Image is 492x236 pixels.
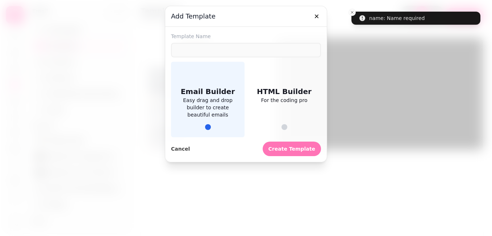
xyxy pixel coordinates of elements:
span: Cancel [171,146,190,151]
span: Create Template [268,146,315,151]
h3: Add Template [171,12,321,21]
button: Create Template [263,142,321,156]
span: HTML Builder [257,86,312,97]
span: For the coding pro [261,97,308,104]
button: Cancel [171,142,190,156]
label: Template Name [171,33,321,40]
span: Easy drag and drop builder to create beautiful emails [180,97,236,118]
span: Email Builder [181,86,235,97]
